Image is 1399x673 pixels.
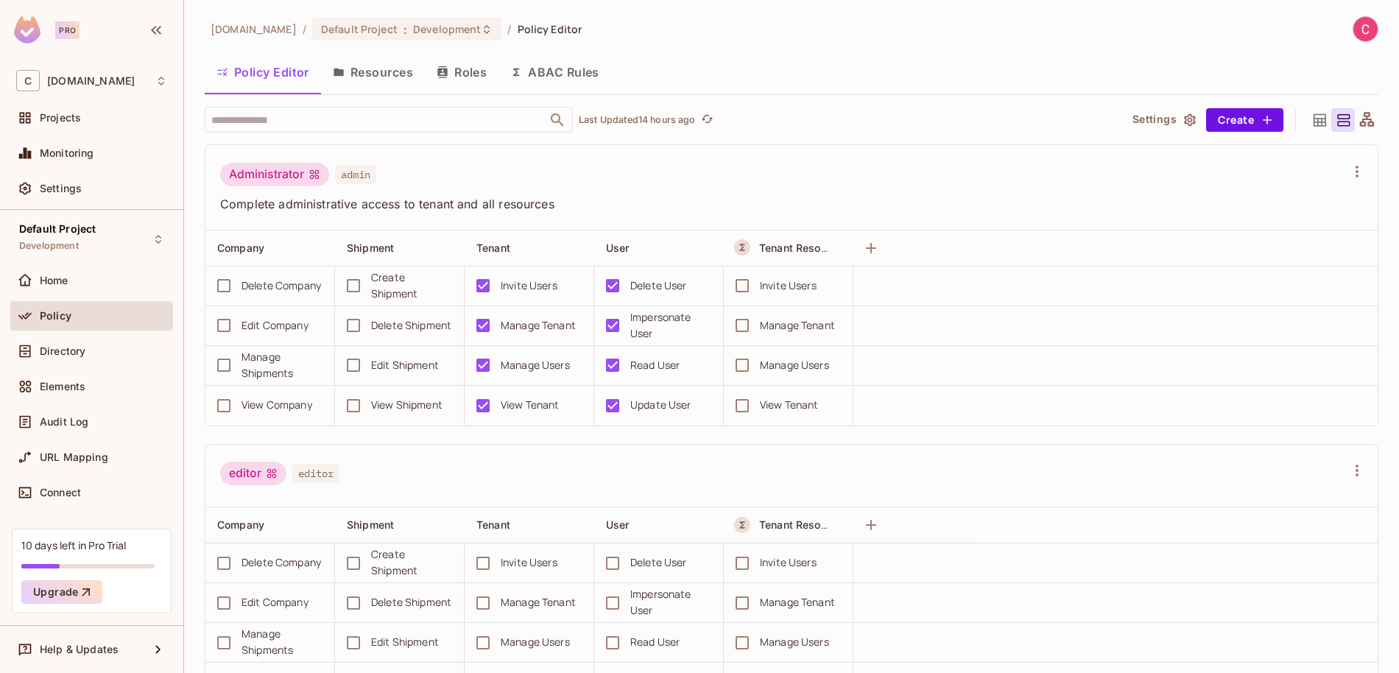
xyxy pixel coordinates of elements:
span: : [403,24,408,35]
span: Click to refresh data [696,111,716,129]
span: Tenant Resources [759,518,848,532]
div: View Tenant [760,397,819,413]
span: Elements [40,381,85,392]
div: Manage Shipments [242,349,323,381]
span: User [606,242,630,254]
div: 10 days left in Pro Trial [21,538,126,552]
div: Impersonate User [630,586,711,619]
span: admin [335,165,376,184]
span: Projects [40,112,81,124]
div: Manage Users [501,634,570,650]
div: Manage Tenant [760,317,835,334]
button: Resources [321,54,425,91]
button: Policy Editor [205,54,321,91]
div: Invite Users [760,554,817,571]
li: / [507,22,511,36]
div: Delete Company [242,278,321,294]
span: Policy [40,310,71,322]
span: Shipment [347,242,394,254]
div: editor [220,462,286,485]
div: Impersonate User [630,309,711,342]
div: Update User [630,397,691,413]
button: Open [547,110,568,130]
span: URL Mapping [40,451,108,463]
span: Default Project [321,22,398,36]
span: Complete administrative access to tenant and all resources [220,196,1345,212]
div: Delete Shipment [371,317,451,334]
img: Cargologik IT [1353,17,1378,41]
span: refresh [701,113,713,127]
p: Last Updated 14 hours ago [579,114,696,126]
span: Development [413,22,481,36]
div: Invite Users [501,278,557,294]
div: Delete Shipment [371,594,451,610]
span: Help & Updates [40,644,119,655]
div: Manage Tenant [501,594,576,610]
div: Create Shipment [371,546,452,579]
button: refresh [699,111,716,129]
div: Invite Users [760,278,817,294]
span: C [16,70,40,91]
span: Default Project [19,223,96,235]
img: SReyMgAAAABJRU5ErkJggg== [14,16,40,43]
span: the active workspace [211,22,297,36]
button: Roles [425,54,498,91]
div: Edit Company [242,317,309,334]
span: User [606,518,630,531]
button: A Resource Set is a dynamically conditioned resource, defined by real-time criteria. [734,239,750,256]
span: Shipment [347,518,394,531]
div: Manage Shipments [242,626,323,658]
div: Manage Users [760,357,829,373]
div: Manage Users [501,357,570,373]
button: A Resource Set is a dynamically conditioned resource, defined by real-time criteria. [734,517,750,533]
span: Tenant Resources [759,241,848,255]
div: Edit Company [242,594,309,610]
div: View Tenant [501,397,560,413]
span: Workspace: cargologik.com [47,75,135,87]
div: Manage Tenant [760,594,835,610]
div: Manage Users [760,634,829,650]
span: Tenant [476,518,510,531]
span: Connect [40,487,81,498]
span: Settings [40,183,82,194]
li: / [303,22,306,36]
div: Edit Shipment [371,357,439,373]
span: Policy Editor [518,22,582,36]
div: Manage Tenant [501,317,576,334]
button: ABAC Rules [498,54,611,91]
div: Delete User [630,554,687,571]
div: Pro [55,21,80,39]
div: Administrator [220,163,329,186]
div: Create Shipment [371,269,452,302]
div: Delete Company [242,554,321,571]
span: Tenant [476,242,510,254]
button: Upgrade [21,580,102,604]
div: View Shipment [371,397,443,413]
div: Invite Users [501,554,557,571]
div: View Company [242,397,312,413]
span: Directory [40,345,85,357]
span: Company [217,518,264,531]
span: editor [292,464,339,483]
span: Home [40,275,68,286]
div: Read User [630,357,680,373]
span: Monitoring [40,147,94,159]
span: Development [19,240,79,252]
span: Company [217,242,264,254]
div: Delete User [630,278,687,294]
button: Settings [1127,108,1200,132]
span: Audit Log [40,416,88,428]
div: Edit Shipment [371,634,439,650]
button: Create [1206,108,1283,132]
div: Read User [630,634,680,650]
